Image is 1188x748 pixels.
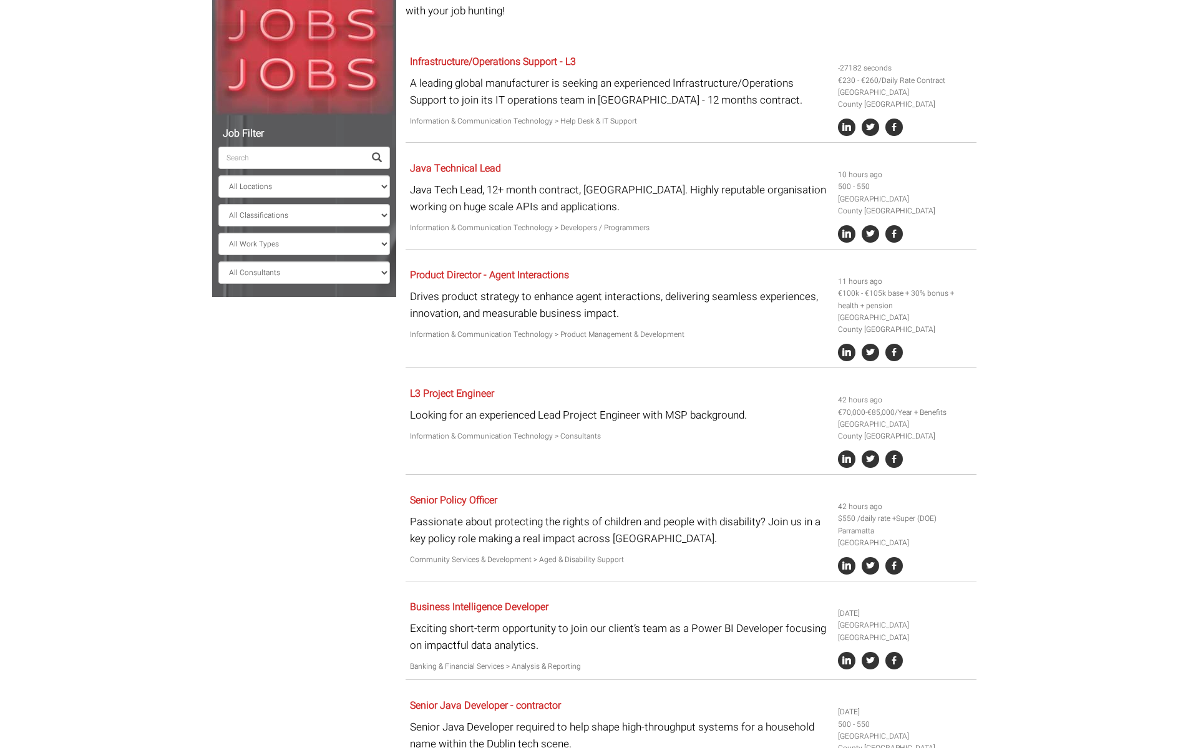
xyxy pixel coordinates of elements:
[838,501,971,513] li: 42 hours ago
[410,493,497,508] a: Senior Policy Officer
[838,169,971,181] li: 10 hours ago
[838,706,971,718] li: [DATE]
[838,394,971,406] li: 42 hours ago
[410,288,829,322] p: Drives product strategy to enhance agent interactions, delivering seamless experiences, innovatio...
[838,193,971,217] li: [GEOGRAPHIC_DATA] County [GEOGRAPHIC_DATA]
[410,661,829,673] p: Banking & Financial Services > Analysis & Reporting
[838,312,971,336] li: [GEOGRAPHIC_DATA] County [GEOGRAPHIC_DATA]
[838,608,971,619] li: [DATE]
[838,181,971,193] li: 500 - 550
[410,222,829,234] p: Information & Communication Technology > Developers / Programmers
[838,619,971,643] li: [GEOGRAPHIC_DATA] [GEOGRAPHIC_DATA]
[410,430,829,442] p: Information & Communication Technology > Consultants
[410,407,829,424] p: Looking for an experienced Lead Project Engineer with MSP background.
[410,115,829,127] p: Information & Communication Technology > Help Desk & IT Support
[410,54,576,69] a: Infrastructure/Operations Support - L3
[410,182,829,215] p: Java Tech Lead, 12+ month contract, [GEOGRAPHIC_DATA]. Highly reputable organisation working on h...
[838,87,971,110] li: [GEOGRAPHIC_DATA] County [GEOGRAPHIC_DATA]
[838,407,971,419] li: €70,000-€85,000/Year + Benefits
[410,161,501,176] a: Java Technical Lead
[838,276,971,288] li: 11 hours ago
[838,513,971,525] li: $550 /daily rate +Super (DOE)
[410,75,829,109] p: A leading global manufacturer is seeking an experienced Infrastructure/Operations Support to join...
[410,600,548,614] a: Business Intelligence Developer
[410,620,829,654] p: Exciting short-term opportunity to join our client’s team as a Power BI Developer focusing on imp...
[410,698,561,713] a: Senior Java Developer - contractor
[410,386,494,401] a: L3 Project Engineer
[838,525,971,549] li: Parramatta [GEOGRAPHIC_DATA]
[838,419,971,442] li: [GEOGRAPHIC_DATA] County [GEOGRAPHIC_DATA]
[410,268,569,283] a: Product Director - Agent Interactions
[218,129,390,140] h5: Job Filter
[410,513,829,547] p: Passionate about protecting the rights of children and people with disability? Join us in a key p...
[410,554,829,566] p: Community Services & Development > Aged & Disability Support
[838,719,971,731] li: 500 - 550
[838,62,971,74] li: -27182 seconds
[838,288,971,311] li: €100k - €105k base + 30% bonus + health + pension
[838,75,971,87] li: €230 - €260/Daily Rate Contract
[218,147,364,169] input: Search
[410,329,829,341] p: Information & Communication Technology > Product Management & Development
